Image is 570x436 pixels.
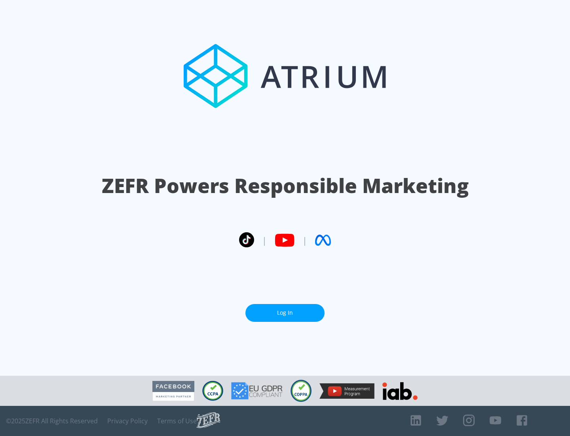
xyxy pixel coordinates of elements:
a: Log In [245,304,325,322]
a: Terms of Use [157,417,197,425]
a: Privacy Policy [107,417,148,425]
span: | [262,234,267,246]
span: © 2025 ZEFR All Rights Reserved [6,417,98,425]
h1: ZEFR Powers Responsible Marketing [102,172,469,199]
img: CCPA Compliant [202,381,223,401]
img: YouTube Measurement Program [319,383,374,399]
img: Facebook Marketing Partner [152,381,194,401]
img: IAB [382,382,418,400]
span: | [302,234,307,246]
img: COPPA Compliant [291,380,312,402]
img: GDPR Compliant [231,382,283,400]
